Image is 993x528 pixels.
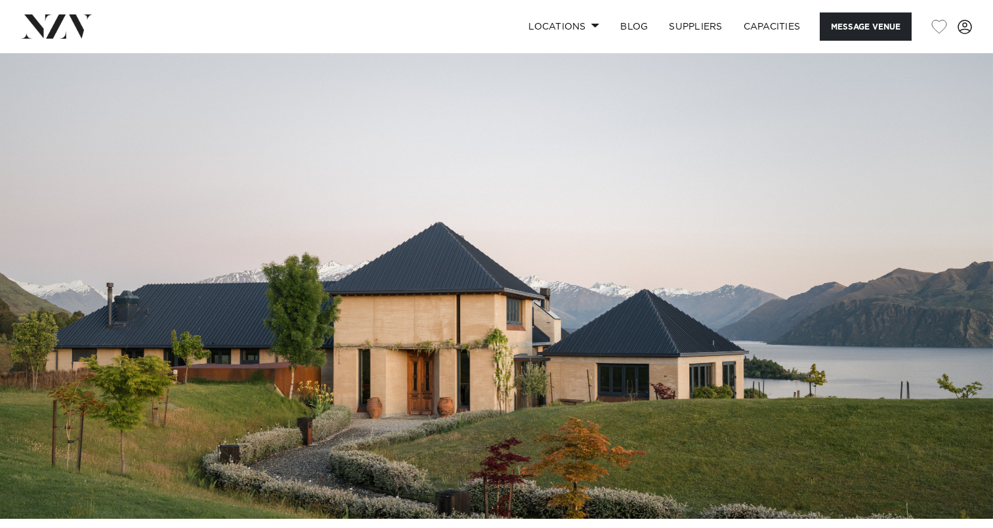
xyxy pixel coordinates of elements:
a: Capacities [733,12,811,41]
a: Locations [518,12,610,41]
img: nzv-logo.png [21,14,93,38]
button: Message Venue [820,12,912,41]
a: BLOG [610,12,658,41]
a: SUPPLIERS [658,12,732,41]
